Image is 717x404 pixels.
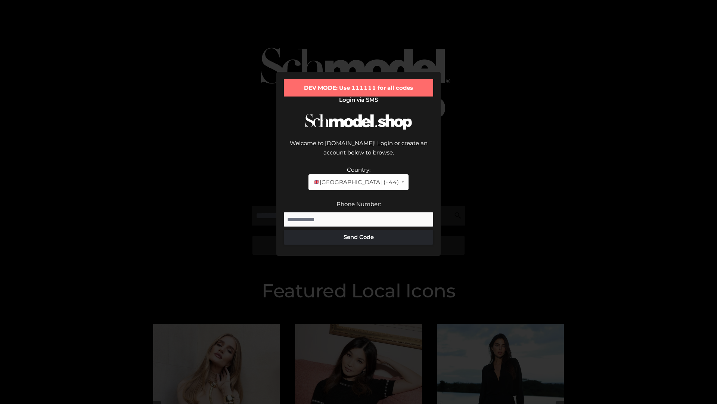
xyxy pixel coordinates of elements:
img: Schmodel Logo [302,107,415,137]
h2: Login via SMS [284,97,433,103]
div: DEV MODE: Use 111111 for all codes [284,79,433,97]
span: [GEOGRAPHIC_DATA] (+44) [313,177,398,187]
button: Send Code [284,230,433,245]
div: Welcome to [DOMAIN_NAME]! Login or create an account below to browse. [284,138,433,165]
img: 🇬🇧 [314,179,319,185]
label: Phone Number: [336,201,381,208]
label: Country: [347,166,370,173]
